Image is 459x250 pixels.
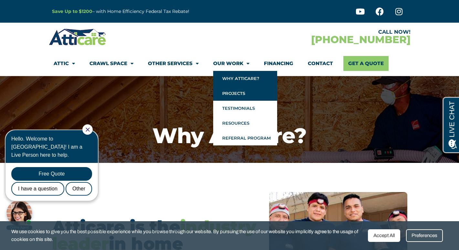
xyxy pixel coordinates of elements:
[3,119,456,125] h6: About Us
[368,229,400,242] div: Accept All
[11,228,363,244] span: We use cookies to give you the best possible experience while you browse through our website. By ...
[213,56,249,71] a: Our Work
[213,116,277,131] a: Resources
[3,124,107,231] iframe: Chat Invitation
[308,56,333,71] a: Contact
[3,125,456,146] h1: Why Atticare?
[148,56,199,71] a: Other Services
[54,56,406,71] nav: Menu
[89,56,133,71] a: Crawl Space
[213,86,277,101] a: Projects
[52,8,92,14] a: Save Up to $1200
[213,131,277,145] a: Referral Program
[230,29,411,35] div: CALL NOW!
[54,56,75,71] a: Attic
[406,229,443,242] div: Preferences
[16,5,52,13] span: Opens a chat window
[343,56,389,71] a: Get A Quote
[213,71,277,145] ul: Our Work
[264,56,293,71] a: Financing
[213,101,277,116] a: Testimonials
[213,71,277,86] a: Why Atticare?
[52,8,261,15] p: – with Home Efficiency Federal Tax Rebate!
